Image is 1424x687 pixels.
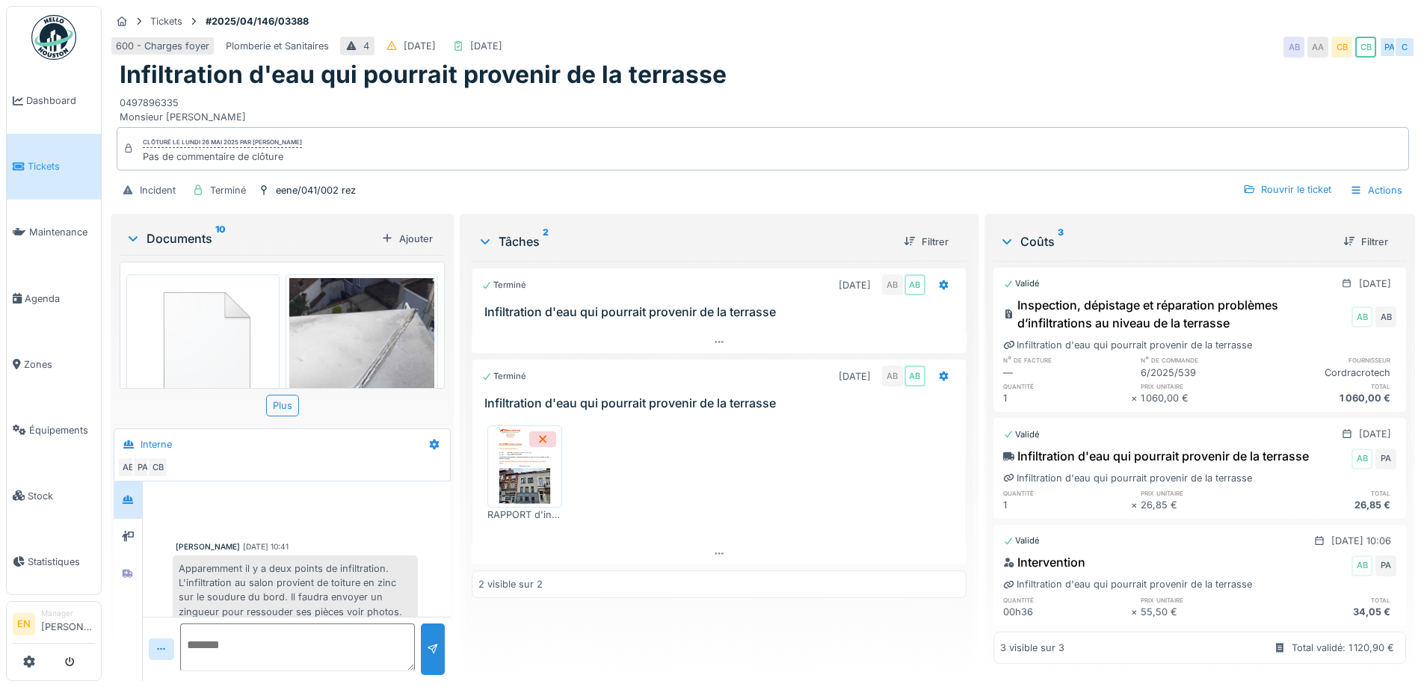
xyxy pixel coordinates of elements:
[1000,641,1064,655] div: 3 visible sur 3
[7,529,101,594] a: Statistiques
[470,39,502,53] div: [DATE]
[7,68,101,134] a: Dashboard
[1003,366,1131,380] div: —
[1003,605,1131,619] div: 00h36
[1141,366,1269,380] div: 6/2025/539
[24,357,95,372] span: Zones
[143,150,302,164] div: Pas de commentaire de clôture
[1003,355,1131,365] h6: n° de facture
[1003,488,1131,498] h6: quantité
[1003,534,1040,547] div: Validé
[1003,577,1252,591] div: Infiltration d'eau qui pourrait provenir de la terrasse
[1003,595,1131,605] h6: quantité
[173,555,418,668] div: Apparemment il y a deux points de infiltration. L'infiltration au salon provient de toiture en zi...
[31,15,76,60] img: Badge_color-CXgf-gQk.svg
[1359,277,1391,291] div: [DATE]
[1351,449,1372,469] div: AB
[1269,355,1396,365] h6: fournisseur
[41,608,95,640] li: [PERSON_NAME]
[1331,534,1391,548] div: [DATE] 10:06
[120,61,727,89] h1: Infiltration d'eau qui pourrait provenir de la terrasse
[117,457,138,478] div: AB
[1131,605,1141,619] div: ×
[210,183,246,197] div: Terminé
[1375,555,1396,576] div: PA
[1003,381,1131,391] h6: quantité
[200,14,315,28] strong: #2025/04/146/03388
[1351,555,1372,576] div: AB
[904,366,925,386] div: AB
[1003,553,1085,571] div: Intervention
[150,14,182,28] div: Tickets
[132,457,153,478] div: PA
[1141,391,1269,405] div: 1 060,00 €
[487,508,562,522] div: RAPPORT d'intervention_rue Général [PERSON_NAME] 41.pdf
[882,366,903,386] div: AB
[126,229,375,247] div: Documents
[839,369,871,383] div: [DATE]
[1003,471,1252,485] div: Infiltration d'eau qui pourrait provenir de la terrasse
[120,90,1406,124] div: 0497896335 Monsieur [PERSON_NAME]
[904,274,925,295] div: AB
[7,397,101,463] a: Équipements
[1283,37,1304,58] div: AB
[481,279,526,292] div: Terminé
[404,39,436,53] div: [DATE]
[1269,381,1396,391] h6: total
[1337,232,1394,252] div: Filtrer
[1292,641,1394,655] div: Total validé: 1 120,90 €
[226,39,329,53] div: Plomberie et Sanitaires
[1331,37,1352,58] div: CB
[7,331,101,397] a: Zones
[29,225,95,239] span: Maintenance
[29,423,95,437] span: Équipements
[1355,37,1376,58] div: CB
[147,457,168,478] div: CB
[478,577,543,591] div: 2 visible sur 2
[1141,381,1269,391] h6: prix unitaire
[543,232,549,250] sup: 2
[13,608,95,644] a: EN Manager[PERSON_NAME]
[1141,488,1269,498] h6: prix unitaire
[478,232,891,250] div: Tâches
[26,93,95,108] span: Dashboard
[491,429,558,504] img: yp8c6oqtumgzqeorginrk2roclox
[266,395,299,416] div: Plus
[1269,498,1396,512] div: 26,85 €
[484,305,959,319] h3: Infiltration d'eau qui pourrait provenir de la terrasse
[1003,296,1349,332] div: Inspection, dépistage et réparation problèmes d’infiltrations au niveau de la terrasse
[176,541,240,552] div: [PERSON_NAME]
[839,278,871,292] div: [DATE]
[25,292,95,306] span: Agenda
[1003,428,1040,441] div: Validé
[999,232,1331,250] div: Coûts
[1141,355,1269,365] h6: n° de commande
[7,134,101,200] a: Tickets
[1307,37,1328,58] div: AA
[7,463,101,529] a: Stock
[882,274,903,295] div: AB
[1141,605,1269,619] div: 55,50 €
[1343,179,1409,201] div: Actions
[481,370,526,383] div: Terminé
[116,39,209,53] div: 600 - Charges foyer
[215,229,226,247] sup: 10
[1351,306,1372,327] div: AB
[276,183,356,197] div: eene/041/002 rez
[375,229,439,249] div: Ajouter
[1375,449,1396,469] div: PA
[28,159,95,173] span: Tickets
[140,183,176,197] div: Incident
[1058,232,1064,250] sup: 3
[1269,488,1396,498] h6: total
[1131,391,1141,405] div: ×
[898,232,955,252] div: Filtrer
[289,278,435,472] img: 0nqy7fivuul1kq4ed8q88coq96pw
[1269,605,1396,619] div: 34,05 €
[13,613,35,635] li: EN
[1359,427,1391,441] div: [DATE]
[1269,391,1396,405] div: 1 060,00 €
[7,200,101,265] a: Maintenance
[1269,366,1396,380] div: Cordracrotech
[1003,498,1131,512] div: 1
